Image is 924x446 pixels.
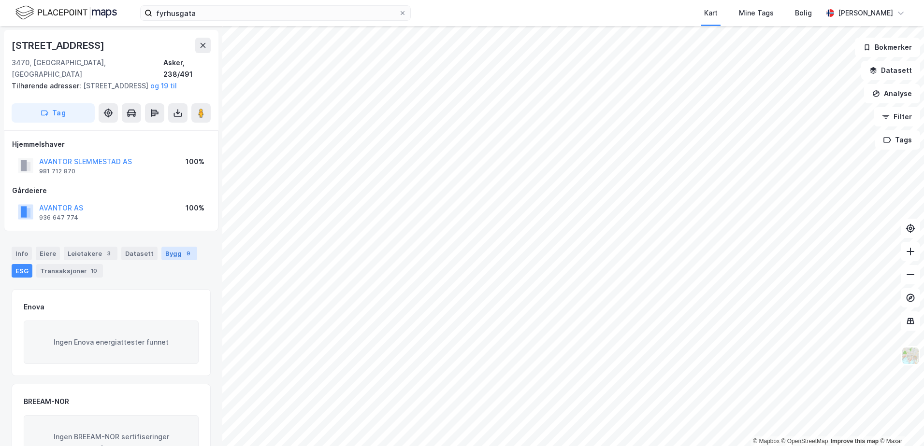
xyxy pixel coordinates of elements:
div: 3470, [GEOGRAPHIC_DATA], [GEOGRAPHIC_DATA] [12,57,163,80]
div: 936 647 774 [39,214,78,222]
button: Analyse [864,84,920,103]
button: Datasett [861,61,920,80]
div: 9 [184,249,193,258]
div: [STREET_ADDRESS] [12,38,106,53]
div: Asker, 238/491 [163,57,211,80]
div: 100% [186,156,204,167]
iframe: Chat Widget [876,400,924,446]
a: Mapbox [753,438,780,445]
img: logo.f888ab2527a4732fd821a326f86c7f29.svg [15,4,117,21]
div: 100% [186,202,204,214]
div: Transaksjoner [36,264,103,278]
div: 10 [89,266,99,276]
div: Ingen Enova energiattester funnet [24,321,199,364]
div: Eiere [36,247,60,260]
div: Bolig [795,7,812,19]
div: 981 712 870 [39,167,75,175]
button: Tag [12,103,95,123]
div: Enova [24,301,44,313]
div: Gårdeiere [12,185,210,196]
div: Info [12,247,32,260]
a: Improve this map [831,438,879,445]
button: Tags [875,130,920,150]
div: Leietakere [64,247,117,260]
input: Søk på adresse, matrikkel, gårdeiere, leietakere eller personer [152,6,399,20]
div: Hjemmelshaver [12,139,210,150]
div: Kontrollprogram for chat [876,400,924,446]
div: Mine Tags [739,7,774,19]
div: 3 [104,249,114,258]
img: Z [901,347,920,365]
div: BREEAM-NOR [24,396,69,407]
div: ESG [12,264,32,278]
span: Tilhørende adresser: [12,82,83,90]
a: OpenStreetMap [781,438,828,445]
button: Filter [874,107,920,126]
button: Bokmerker [855,38,920,57]
div: [PERSON_NAME] [838,7,893,19]
div: [STREET_ADDRESS] [12,80,203,92]
div: Datasett [121,247,158,260]
div: Bygg [161,247,197,260]
div: Kart [704,7,718,19]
